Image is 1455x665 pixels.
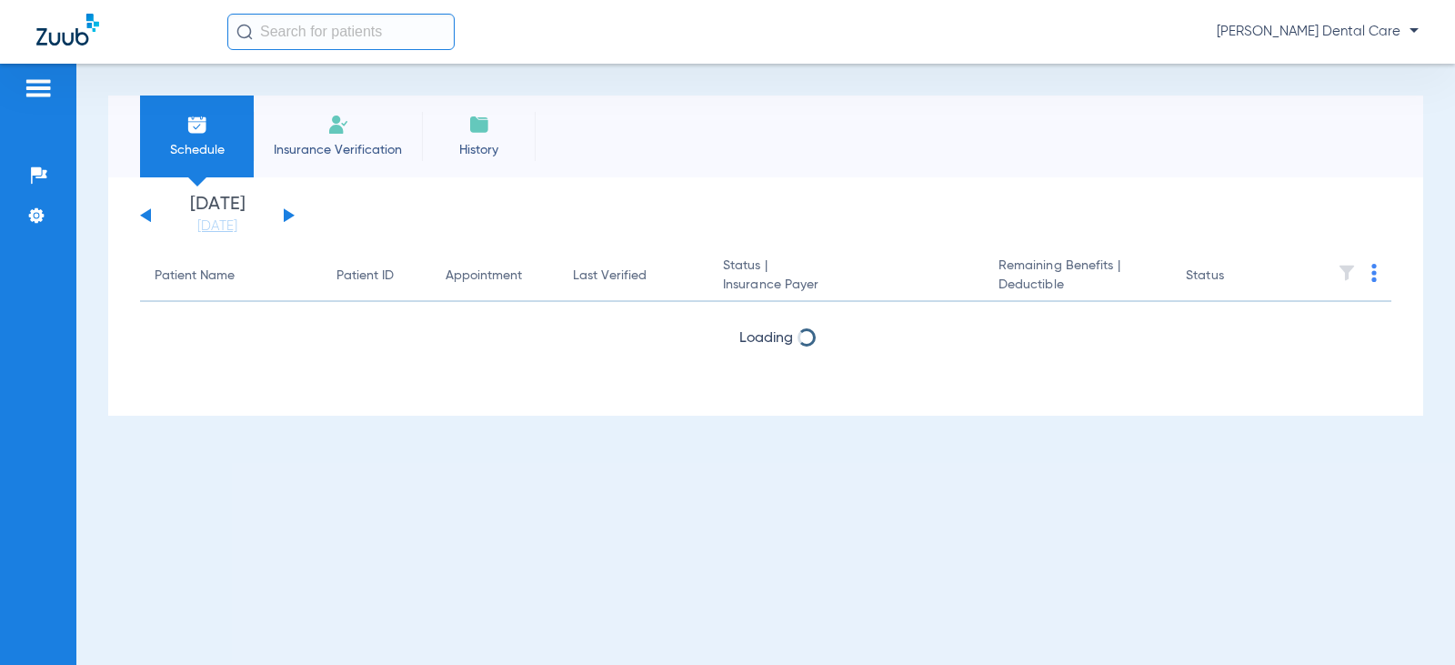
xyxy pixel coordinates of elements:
div: Patient ID [336,267,416,286]
img: Schedule [186,114,208,136]
span: Deductible [998,276,1157,295]
img: History [468,114,490,136]
input: Search for patients [227,14,455,50]
div: Patient Name [155,267,307,286]
div: Appointment [446,267,544,286]
img: filter.svg [1338,264,1356,282]
img: hamburger-icon [24,77,53,99]
a: [DATE] [163,217,272,236]
img: Manual Insurance Verification [327,114,349,136]
span: [PERSON_NAME] Dental Care [1217,23,1419,41]
img: group-dot-blue.svg [1371,264,1377,282]
th: Remaining Benefits | [984,251,1171,302]
img: Zuub Logo [36,14,99,45]
div: Last Verified [573,267,647,286]
div: Last Verified [573,267,694,286]
th: Status [1171,251,1294,302]
span: Insurance Verification [267,141,408,159]
span: Schedule [154,141,240,159]
span: Loading [739,331,793,346]
div: Appointment [446,267,522,286]
th: Status | [708,251,984,302]
span: Insurance Payer [723,276,969,295]
span: History [436,141,522,159]
li: [DATE] [163,196,272,236]
img: Search Icon [236,24,253,40]
div: Patient ID [336,267,394,286]
div: Patient Name [155,267,235,286]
